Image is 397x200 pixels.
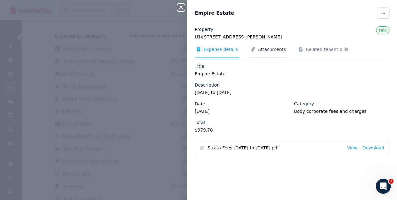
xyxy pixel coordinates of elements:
span: Expense details [203,46,238,52]
span: Empire Estate [195,9,234,17]
legend: [DATE] [195,108,290,114]
legend: U1/[STREET_ADDRESS][PERSON_NAME] [195,34,390,40]
span: 1 [389,179,394,184]
span: Paid [379,28,387,32]
span: Strata Fees [DATE] to [DATE].pdf [208,145,342,151]
span: Attachments [258,46,286,52]
label: Title [195,63,204,69]
a: View [347,145,357,151]
span: Related tenant bills [306,46,348,52]
legend: $979.78 [195,127,290,133]
a: Download [362,145,384,151]
label: Description [195,82,220,88]
legend: Empire Estate [195,71,390,77]
label: Total [195,119,205,126]
nav: Tabs [195,46,390,58]
legend: Body corporate fees and charges [294,108,390,114]
label: Property [195,26,213,32]
legend: [DATE] to [DATE] [195,89,390,96]
label: Date [195,101,205,107]
iframe: Intercom live chat [376,179,391,194]
label: Category [294,101,314,107]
